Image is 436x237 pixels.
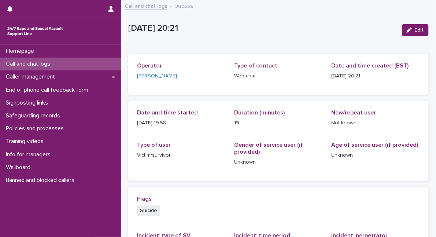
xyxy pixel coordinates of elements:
[137,152,225,159] p: Victim/survivor
[234,63,277,69] span: Type of contact
[332,152,420,159] p: Unknown
[128,23,396,34] p: [DATE] 20:21
[3,151,56,158] p: Info for managers
[234,142,303,155] span: Gender of service user (if provided)
[6,24,64,39] img: rhQMoQhaT3yELyF149Cw
[137,142,171,148] span: Type of user
[137,119,225,127] p: [DATE] 19:58
[332,72,420,80] p: [DATE] 20:21
[137,72,177,80] a: [PERSON_NAME]
[3,87,94,94] p: End of phone call feedback form
[3,164,36,171] p: Wallboard
[3,177,80,184] p: Banned and blocked callers
[137,63,162,69] span: Operator
[332,63,409,69] span: Date and time created (BST)
[234,110,285,116] span: Duration (minutes)
[137,196,152,202] span: Flags
[234,119,322,127] p: 19
[234,72,322,80] p: Web chat
[3,99,54,106] p: Signposting links
[3,61,56,68] p: Call and chat logs
[402,24,429,36] button: Edit
[137,110,198,116] span: Date and time started
[332,119,420,127] p: Not known
[415,28,424,33] span: Edit
[332,142,418,148] span: Age of service user (if provided)
[3,125,70,132] p: Policies and processes
[3,112,66,119] p: Safeguarding records
[137,205,160,216] span: Suicide
[175,2,193,10] p: 260325
[125,1,167,10] a: Call and chat logs
[3,73,61,80] p: Caller management
[3,48,40,55] p: Homepage
[234,158,322,166] p: Unknown
[332,110,376,116] span: New/repeat user
[3,138,49,145] p: Training videos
